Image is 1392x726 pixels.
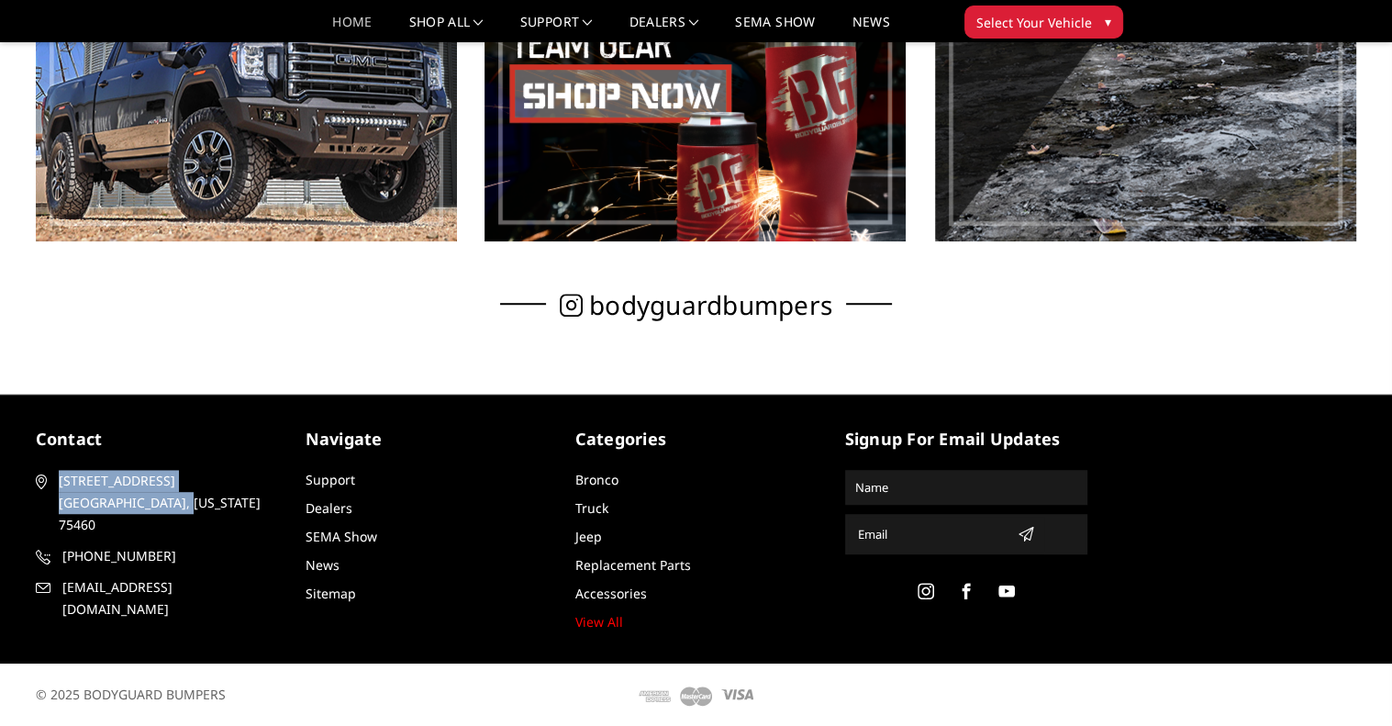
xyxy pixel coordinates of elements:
[306,528,377,545] a: SEMA Show
[1300,638,1392,726] iframe: Chat Widget
[1105,12,1111,31] span: ▾
[36,686,226,703] span: © 2025 BODYGUARD BUMPERS
[735,16,815,42] a: SEMA Show
[306,556,340,574] a: News
[332,16,372,42] a: Home
[851,519,1010,549] input: Email
[575,499,608,517] a: Truck
[575,556,691,574] a: Replacement Parts
[306,585,356,602] a: Sitemap
[575,528,602,545] a: Jeep
[306,499,352,517] a: Dealers
[62,545,275,567] span: [PHONE_NUMBER]
[59,470,272,536] span: [STREET_ADDRESS] [GEOGRAPHIC_DATA], [US_STATE] 75460
[520,16,593,42] a: Support
[36,427,278,452] h5: contact
[589,296,832,315] span: bodyguardbumpers
[575,585,647,602] a: Accessories
[852,16,889,42] a: News
[306,427,548,452] h5: Navigate
[36,545,278,567] a: [PHONE_NUMBER]
[409,16,484,42] a: shop all
[575,471,618,488] a: Bronco
[575,427,818,452] h5: Categories
[629,16,699,42] a: Dealers
[976,13,1092,32] span: Select Your Vehicle
[575,613,623,631] a: View All
[964,6,1123,39] button: Select Your Vehicle
[62,576,275,620] span: [EMAIL_ADDRESS][DOMAIN_NAME]
[845,427,1087,452] h5: signup for email updates
[36,576,278,620] a: [EMAIL_ADDRESS][DOMAIN_NAME]
[306,471,355,488] a: Support
[848,473,1085,502] input: Name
